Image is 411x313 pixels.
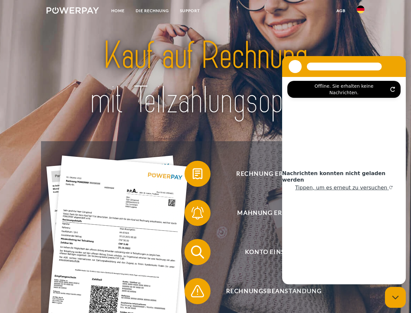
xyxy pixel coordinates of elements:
img: logo-powerpay-white.svg [47,7,99,14]
span: Rechnungsbeanstandung [194,278,353,304]
img: de [357,6,364,13]
button: Konto einsehen [185,239,354,265]
span: Rechnung erhalten? [194,161,353,187]
a: agb [331,5,351,17]
img: qb_bell.svg [189,205,206,221]
img: qb_bill.svg [189,166,206,182]
iframe: Messaging-Fenster [282,56,406,284]
a: SUPPORT [174,5,205,17]
iframe: Schaltfläche zum Öffnen des Messaging-Fensters [385,287,406,308]
button: Rechnungsbeanstandung [185,278,354,304]
img: qb_search.svg [189,244,206,260]
button: Mahnung erhalten? [185,200,354,226]
img: qb_warning.svg [189,283,206,299]
a: DIE RECHNUNG [130,5,174,17]
button: Rechnung erhalten? [185,161,354,187]
span: Konto einsehen [194,239,353,265]
span: Mahnung erhalten? [194,200,353,226]
a: Home [106,5,130,17]
img: title-powerpay_de.svg [62,31,349,125]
